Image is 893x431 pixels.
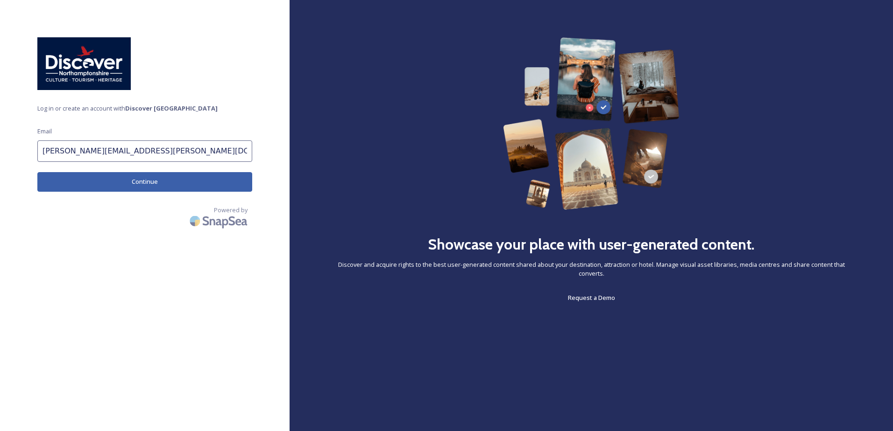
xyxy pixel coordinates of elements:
span: Discover and acquire rights to the best user-generated content shared about your destination, att... [327,260,856,278]
strong: Discover [GEOGRAPHIC_DATA] [125,104,218,112]
img: SnapSea Logo [187,210,252,232]
span: Log in or create an account with [37,104,252,113]
h2: Showcase your place with user-generated content. [428,233,755,256]
img: Discover%20Northamptonshire.jpg [37,37,131,90]
span: Email [37,127,52,136]
a: Request a Demo [568,292,615,303]
span: Powered by [214,206,248,215]
img: 63b42ca75bacad526042e722_Group%20154-p-800.png [503,37,679,210]
input: john.doe@snapsea.io [37,140,252,162]
button: Continue [37,172,252,191]
span: Request a Demo [568,293,615,302]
